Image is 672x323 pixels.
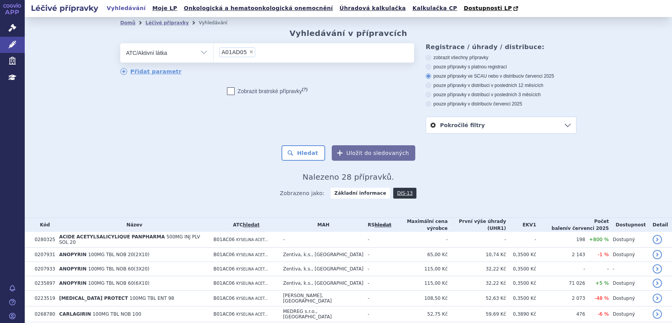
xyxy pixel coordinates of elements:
[568,226,609,231] span: v červenci 2025
[88,266,150,272] span: 100MG TBL NOB 60(3X20)
[281,145,325,161] button: Hledat
[426,73,576,79] label: pouze přípravky ve SCAU nebo v distribuci
[391,232,448,248] td: -
[92,311,141,317] span: 100MG TBL NOB 100
[59,311,91,317] span: CARLAGIRIN
[55,218,210,232] th: Název
[332,145,415,161] button: Uložit do sledovaných
[120,68,182,75] a: Přidat parametr
[31,218,55,232] th: Kód
[536,291,585,306] td: 2 073
[104,3,148,14] a: Vyhledávání
[391,262,448,276] td: 115,00 Kč
[222,49,247,55] span: A01AD05
[25,3,104,14] h2: Léčivé přípravky
[280,188,325,199] span: Zobrazeno jako:
[375,222,391,228] del: hledat
[279,218,364,232] th: MAH
[302,87,307,92] abbr: (?)
[506,291,536,306] td: 0,3500 Kč
[375,222,391,228] a: vyhledávání neobsahuje žádnou platnou referenční skupinu
[609,306,649,322] td: Dostupný
[364,232,391,248] td: -
[426,64,576,70] label: pouze přípravky s platnou registrací
[448,262,506,276] td: 32,22 Kč
[59,234,200,245] span: 500MG INJ PLV SOL 20
[426,92,576,98] label: pouze přípravky v distribuci v posledních 3 měsících
[236,281,268,286] span: KYSELINA ACET...
[464,5,512,11] span: Dostupnosti LP
[506,248,536,262] td: 0,3500 Kč
[59,296,128,301] span: [MEDICAL_DATA] PROTECT
[258,47,262,57] input: A01AD05
[150,3,179,14] a: Moje LP
[391,291,448,306] td: 108,50 Kč
[506,232,536,248] td: -
[506,262,536,276] td: 0,3500 Kč
[506,306,536,322] td: 0,3890 Kč
[426,101,576,107] label: pouze přípravky v distribuci
[120,20,135,25] a: Domů
[145,20,189,25] a: Léčivé přípravky
[391,306,448,322] td: 52,75 Kč
[653,264,662,274] a: detail
[609,232,649,248] td: Dostupný
[213,296,235,301] span: B01AC06
[490,101,522,107] span: v červenci 2025
[213,266,235,272] span: B01AC06
[236,296,268,301] span: KYSELINA ACET...
[290,29,408,38] h2: Vyhledávání v přípravcích
[506,218,536,232] th: EKV1
[448,291,506,306] td: 52,63 Kč
[88,252,150,257] span: 100MG TBL NOB 20(2X10)
[506,276,536,291] td: 0,3500 Kč
[59,280,87,286] span: ANOPYRIN
[59,266,87,272] span: ANOPYRIN
[331,188,390,199] strong: Základní informace
[303,172,394,182] span: Nalezeno 28 přípravků.
[279,291,364,306] td: [PERSON_NAME], [GEOGRAPHIC_DATA]
[236,238,268,242] span: KYSELINA ACET...
[391,218,448,232] th: Maximální cena výrobce
[59,234,165,240] span: ACIDE ACETYLSALICYLIQUE PANPHARMA
[448,306,506,322] td: 59,69 Kč
[448,248,506,262] td: 10,74 Kč
[181,3,335,14] a: Onkologická a hematoonkologická onemocnění
[364,276,391,291] td: -
[31,276,55,291] td: 0235897
[213,311,235,317] span: B01AC06
[279,276,364,291] td: Zentiva, k.s., [GEOGRAPHIC_DATA]
[236,267,268,271] span: KYSELINA ACET...
[595,280,609,286] span: +5 %
[213,252,235,257] span: B01AC06
[364,248,391,262] td: -
[536,218,609,232] th: Počet balení
[653,294,662,303] a: detail
[88,280,150,286] span: 100MG TBL NOB 60(6X10)
[589,236,609,242] span: +800 %
[279,232,364,248] td: -
[213,237,235,242] span: B01AC06
[31,291,55,306] td: 0223519
[536,232,585,248] td: 198
[653,309,662,319] a: detail
[653,279,662,288] a: detail
[609,248,649,262] td: Dostupný
[598,252,609,257] span: -1 %
[213,280,235,286] span: B01AC06
[199,17,237,29] li: Vyhledávání
[426,43,576,51] h3: Registrace / úhrady / distribuce:
[653,235,662,244] a: detail
[364,306,391,322] td: -
[609,276,649,291] td: Dostupný
[364,262,391,276] td: -
[448,218,506,232] th: První výše úhrady (UHR1)
[536,276,585,291] td: 71 026
[337,3,408,14] a: Úhradová kalkulačka
[609,291,649,306] td: Dostupný
[31,306,55,322] td: 0268780
[426,54,576,61] label: zobrazit všechny přípravky
[236,253,268,257] span: KYSELINA ACET...
[249,49,254,54] span: ×
[59,252,87,257] span: ANOPYRIN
